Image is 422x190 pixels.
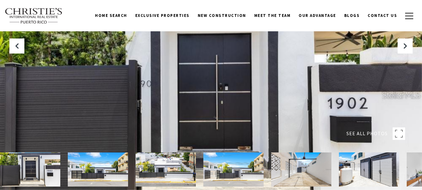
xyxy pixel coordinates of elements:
span: Exclusive Properties [135,13,190,18]
img: 1902 CALLE CACIQUE [339,152,399,187]
span: Our Advantage [299,13,336,18]
img: Christie's International Real Estate text transparent background [5,8,63,24]
img: 1902 CALLE CACIQUE [203,152,264,187]
span: New Construction [198,13,246,18]
a: Meet the Team [250,10,295,22]
a: Home Search [91,10,131,22]
span: SEE ALL PHOTOS [346,130,388,138]
img: 1902 CALLE CACIQUE [68,152,128,187]
a: Our Advantage [295,10,340,22]
img: 1902 CALLE CACIQUE [136,152,196,187]
span: Contact Us [368,13,397,18]
a: Blogs [340,10,364,22]
a: New Construction [194,10,250,22]
a: Exclusive Properties [131,10,194,22]
span: Blogs [344,13,360,18]
img: 1902 CALLE CACIQUE [271,152,331,187]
